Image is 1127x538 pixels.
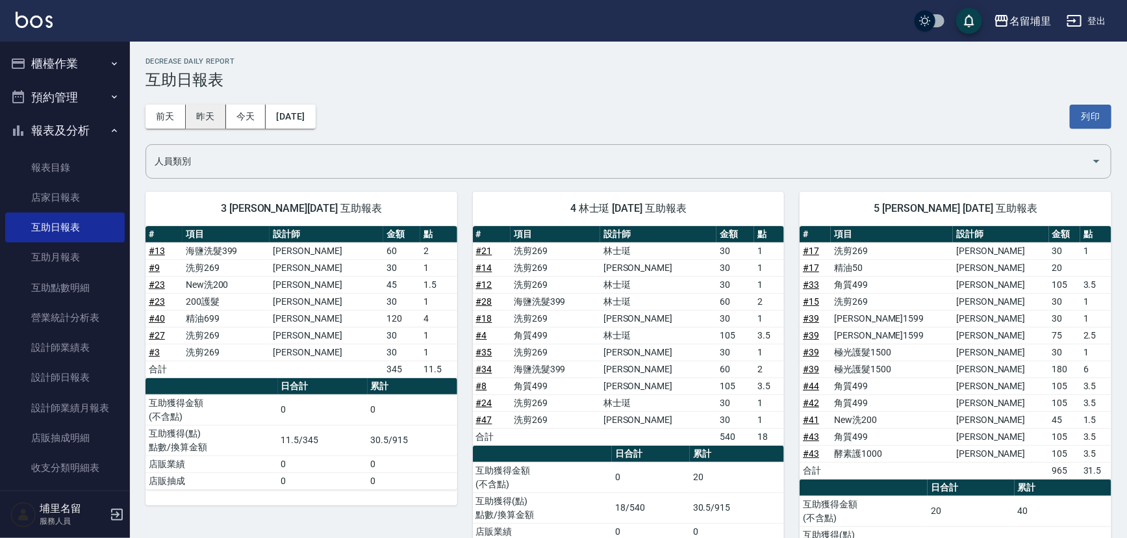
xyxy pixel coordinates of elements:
td: 2 [420,242,457,259]
th: 項目 [831,226,953,243]
th: 設計師 [953,226,1049,243]
td: 540 [716,428,754,445]
td: 互助獲得金額 (不含點) [800,496,928,526]
td: 20 [690,462,784,493]
td: 3.5 [1080,394,1111,411]
td: [PERSON_NAME]1599 [831,310,953,327]
td: 30.5/915 [690,493,784,523]
a: #4 [476,330,487,340]
td: 1.5 [1080,411,1111,428]
td: 角質499 [831,394,953,411]
td: 角質499 [511,327,600,344]
td: 互助獲得金額 (不含點) [146,394,278,425]
input: 人員名稱 [151,150,1086,173]
td: 30 [1049,242,1080,259]
td: 合計 [473,428,511,445]
td: 105 [716,327,754,344]
a: #23 [149,296,165,307]
a: #24 [476,398,492,408]
a: #17 [803,246,819,256]
td: 1 [1080,293,1111,310]
td: [PERSON_NAME] [953,411,1049,428]
a: #13 [149,246,165,256]
td: 0 [278,455,368,472]
td: [PERSON_NAME] [270,259,383,276]
td: 0 [278,472,368,489]
td: 2 [754,293,784,310]
a: 設計師日報表 [5,363,125,392]
td: [PERSON_NAME] [953,344,1049,361]
td: 30 [383,259,420,276]
td: 1 [1080,344,1111,361]
td: 1.5 [420,276,457,293]
td: 105 [1049,445,1080,462]
button: 昨天 [186,105,226,129]
td: New洗200 [831,411,953,428]
th: 設計師 [270,226,383,243]
td: [PERSON_NAME]1599 [831,327,953,344]
td: 合計 [800,462,831,479]
a: 店販抽成明細 [5,423,125,453]
td: New洗200 [183,276,270,293]
a: #43 [803,431,819,442]
span: 4 林士珽 [DATE] 互助報表 [488,202,769,215]
td: 200護髮 [183,293,270,310]
td: 11.5 [420,361,457,378]
td: 洗剪269 [511,394,600,411]
a: #3 [149,347,160,357]
button: 登出 [1061,9,1111,33]
td: 洗剪269 [183,344,270,361]
td: 洗剪269 [511,411,600,428]
button: 列印 [1070,105,1111,129]
td: [PERSON_NAME] [600,310,716,327]
td: 18/540 [612,493,690,523]
td: 4 [420,310,457,327]
td: [PERSON_NAME] [270,276,383,293]
td: 6 [1080,361,1111,378]
td: [PERSON_NAME] [270,310,383,327]
td: 洗剪269 [183,327,270,344]
td: 105 [1049,428,1080,445]
a: #15 [803,296,819,307]
td: [PERSON_NAME] [270,344,383,361]
td: 林士珽 [600,293,716,310]
td: 洗剪269 [831,293,953,310]
td: 11.5/345 [278,425,368,455]
td: 30 [716,242,754,259]
button: 報表及分析 [5,114,125,147]
td: 45 [1049,411,1080,428]
td: [PERSON_NAME] [953,310,1049,327]
a: #9 [149,263,160,273]
a: #39 [803,313,819,324]
td: 3.5 [1080,428,1111,445]
button: 名留埔里 [989,8,1056,34]
td: 345 [383,361,420,378]
table: a dense table [473,226,785,446]
td: 店販業績 [146,455,278,472]
td: 105 [1049,378,1080,394]
td: [PERSON_NAME] [953,259,1049,276]
td: [PERSON_NAME] [953,378,1049,394]
td: 105 [1049,276,1080,293]
td: [PERSON_NAME] [600,378,716,394]
table: a dense table [146,378,457,490]
td: 角質499 [831,378,953,394]
td: 1 [420,344,457,361]
td: [PERSON_NAME] [953,276,1049,293]
td: 洗剪269 [511,344,600,361]
td: 1 [754,411,784,428]
td: 30 [716,394,754,411]
td: 3.5 [754,378,784,394]
td: [PERSON_NAME] [953,361,1049,378]
td: 60 [716,361,754,378]
th: 金額 [383,226,420,243]
td: [PERSON_NAME] [600,411,716,428]
td: 60 [716,293,754,310]
button: 預約管理 [5,81,125,114]
td: 1 [754,242,784,259]
td: 精油50 [831,259,953,276]
a: #39 [803,330,819,340]
h5: 埔里名留 [40,502,106,515]
td: 0 [368,472,457,489]
td: 3.5 [1080,378,1111,394]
